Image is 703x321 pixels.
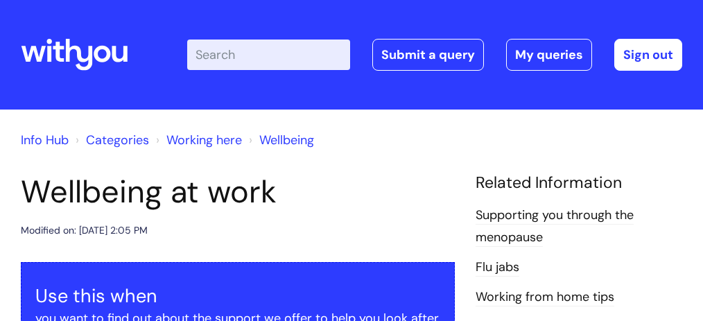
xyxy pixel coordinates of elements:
[476,259,519,277] a: Flu jabs
[245,129,314,151] li: Wellbeing
[476,173,682,193] h4: Related Information
[166,132,242,148] a: Working here
[21,222,148,239] div: Modified on: [DATE] 2:05 PM
[259,132,314,148] a: Wellbeing
[35,285,440,307] h3: Use this when
[614,39,682,71] a: Sign out
[476,288,614,306] a: Working from home tips
[372,39,484,71] a: Submit a query
[72,129,149,151] li: Solution home
[187,39,682,71] div: | -
[153,129,242,151] li: Working here
[21,132,69,148] a: Info Hub
[86,132,149,148] a: Categories
[21,173,455,211] h1: Wellbeing at work
[506,39,592,71] a: My queries
[476,207,634,247] a: Supporting you through the menopause
[187,40,350,70] input: Search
